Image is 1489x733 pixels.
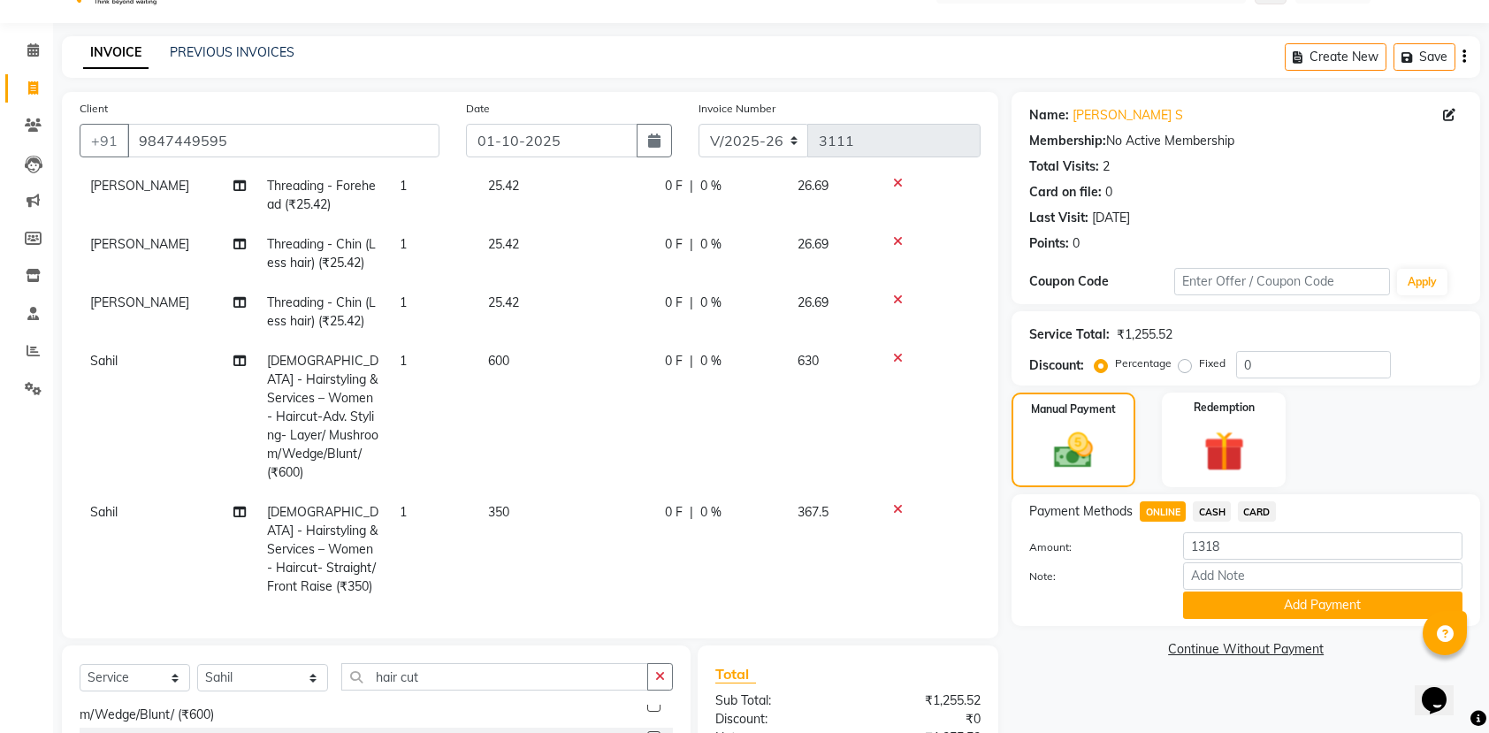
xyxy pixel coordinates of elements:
[1029,183,1102,202] div: Card on file:
[400,236,407,252] span: 1
[848,691,994,710] div: ₹1,255.52
[488,236,519,252] span: 25.42
[1191,426,1257,477] img: _gift.svg
[1016,539,1169,555] label: Amount:
[1183,592,1462,619] button: Add Payment
[83,37,149,69] a: INVOICE
[1174,268,1391,295] input: Enter Offer / Coupon Code
[700,503,722,522] span: 0 %
[80,687,640,724] div: [DEMOGRAPHIC_DATA] - Hairstyling & Services – Women - Haircut-Adv. Styling- Layer/ Mushroom/Wedge...
[798,178,828,194] span: 26.69
[466,101,490,117] label: Date
[1193,501,1231,522] span: CASH
[1194,400,1255,416] label: Redemption
[90,504,118,520] span: Sahil
[400,353,407,369] span: 1
[267,236,376,271] span: Threading - Chin (Less hair) (₹25.42)
[798,236,828,252] span: 26.69
[665,177,683,195] span: 0 F
[1029,132,1462,150] div: No Active Membership
[1029,272,1173,291] div: Coupon Code
[700,177,722,195] span: 0 %
[1031,401,1116,417] label: Manual Payment
[690,235,693,254] span: |
[1029,157,1099,176] div: Total Visits:
[1029,209,1088,227] div: Last Visit:
[1029,234,1069,253] div: Points:
[400,504,407,520] span: 1
[1199,355,1226,371] label: Fixed
[1029,325,1110,344] div: Service Total:
[848,710,994,729] div: ₹0
[170,44,294,60] a: PREVIOUS INVOICES
[798,294,828,310] span: 26.69
[798,353,819,369] span: 630
[665,235,683,254] span: 0 F
[1415,662,1471,715] iframe: chat widget
[1042,428,1105,473] img: _cash.svg
[1029,106,1069,125] div: Name:
[90,353,118,369] span: Sahil
[1285,43,1386,71] button: Create New
[690,352,693,370] span: |
[1394,43,1455,71] button: Save
[488,178,519,194] span: 25.42
[341,663,648,691] input: Search or Scan
[700,352,722,370] span: 0 %
[1115,355,1172,371] label: Percentage
[1016,569,1169,584] label: Note:
[1238,501,1276,522] span: CARD
[90,236,189,252] span: [PERSON_NAME]
[488,353,509,369] span: 600
[699,101,775,117] label: Invoice Number
[690,177,693,195] span: |
[1015,640,1477,659] a: Continue Without Payment
[80,101,108,117] label: Client
[715,665,756,683] span: Total
[1140,501,1186,522] span: ONLINE
[1397,269,1447,295] button: Apply
[1103,157,1110,176] div: 2
[267,353,378,480] span: [DEMOGRAPHIC_DATA] - Hairstyling & Services – Women - Haircut-Adv. Styling- Layer/ Mushroom/Wedge...
[702,710,848,729] div: Discount:
[1073,106,1183,125] a: [PERSON_NAME] S
[1029,356,1084,375] div: Discount:
[1029,502,1133,521] span: Payment Methods
[488,504,509,520] span: 350
[1183,532,1462,560] input: Amount
[1117,325,1172,344] div: ₹1,255.52
[702,691,848,710] div: Sub Total:
[1092,209,1130,227] div: [DATE]
[700,235,722,254] span: 0 %
[665,294,683,312] span: 0 F
[400,178,407,194] span: 1
[267,504,378,594] span: [DEMOGRAPHIC_DATA] - Hairstyling & Services – Women - Haircut- Straight/Front Raise (₹350)
[1105,183,1112,202] div: 0
[1073,234,1080,253] div: 0
[1029,132,1106,150] div: Membership:
[665,503,683,522] span: 0 F
[1183,562,1462,590] input: Add Note
[127,124,439,157] input: Search by Name/Mobile/Email/Code
[690,503,693,522] span: |
[80,124,129,157] button: +91
[690,294,693,312] span: |
[665,352,683,370] span: 0 F
[700,294,722,312] span: 0 %
[90,178,189,194] span: [PERSON_NAME]
[798,504,828,520] span: 367.5
[267,294,376,329] span: Threading - Chin (Less hair) (₹25.42)
[90,294,189,310] span: [PERSON_NAME]
[488,294,519,310] span: 25.42
[400,294,407,310] span: 1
